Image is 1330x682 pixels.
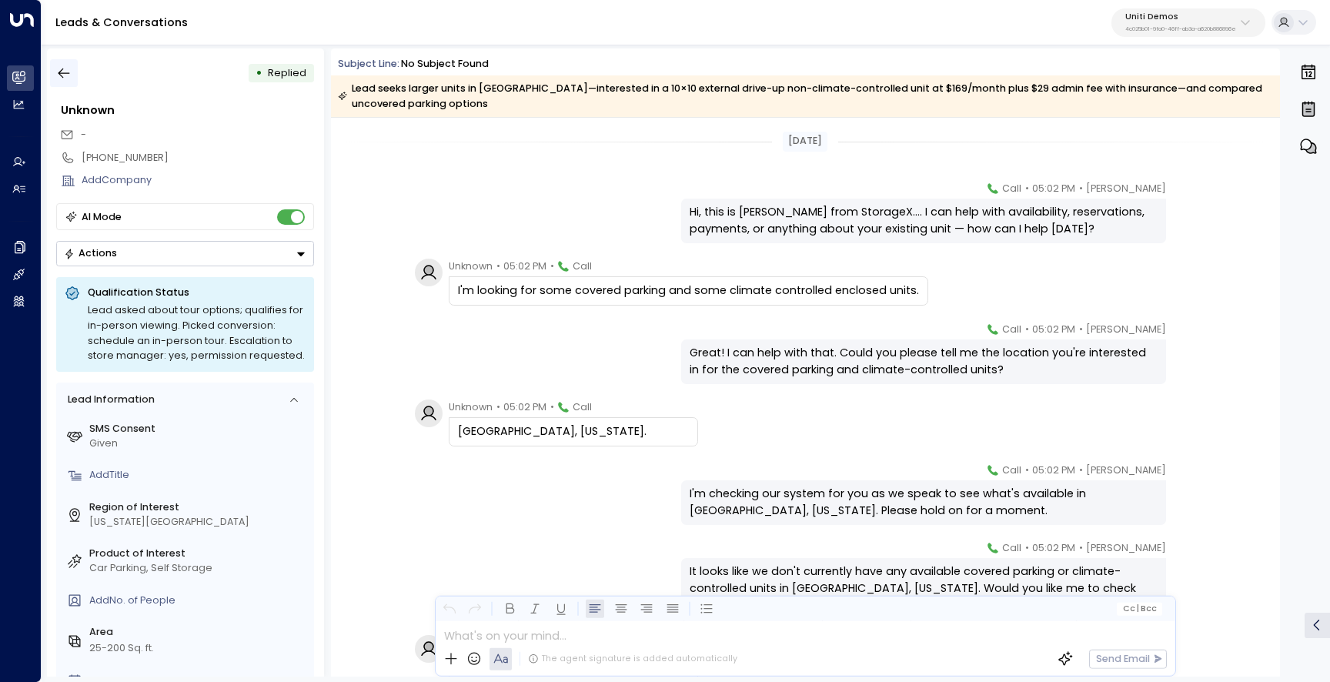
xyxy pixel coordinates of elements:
button: Actions [56,241,314,266]
div: Unknown [61,102,314,119]
img: 110_headshot.jpg [1172,181,1200,209]
div: AddTitle [89,468,309,483]
span: Call [1002,322,1021,337]
span: Cc Bcc [1122,604,1157,613]
span: 05:02 PM [503,259,546,274]
div: Actions [64,247,117,259]
div: Hi, this is [PERSON_NAME] from StorageX.... I can help with availability, reservations, payments,... [690,204,1158,237]
div: Lead seeks larger units in [GEOGRAPHIC_DATA]—interested in a 10×10 external drive-up non-climate-... [338,81,1272,112]
span: • [550,400,554,415]
p: 4c025b01-9fa0-46ff-ab3a-a620b886896e [1125,26,1236,32]
span: • [1025,322,1029,337]
span: 05:02 PM [1032,181,1075,196]
button: Cc|Bcc [1117,602,1162,615]
button: Redo [466,600,485,619]
div: Car Parking, Self Storage [89,561,309,576]
div: Great! I can help with that. Could you please tell me the location you're interested in for the c... [690,345,1158,378]
span: 05:02 PM [1032,463,1075,478]
div: AddCompany [82,173,314,188]
span: • [550,259,554,274]
span: • [1079,181,1083,196]
span: • [1079,322,1083,337]
div: It looks like we don't currently have any available covered parking or climate-controlled units i... [690,563,1158,613]
div: Given [89,436,309,451]
span: Call [1002,463,1021,478]
button: Undo [439,600,459,619]
div: Button group with a nested menu [56,241,314,266]
span: Unknown [449,400,493,415]
span: Call [573,259,592,274]
span: [PERSON_NAME] [1086,181,1166,196]
div: [PHONE_NUMBER] [82,151,314,165]
div: No subject found [401,57,489,72]
span: • [1079,540,1083,556]
span: Call [1002,540,1021,556]
div: [US_STATE][GEOGRAPHIC_DATA] [89,515,309,530]
p: Uniti Demos [1125,12,1236,22]
span: • [1025,463,1029,478]
span: [PERSON_NAME] [1086,540,1166,556]
span: Replied [268,66,306,79]
div: AddNo. of People [89,593,309,608]
span: 05:02 PM [1032,322,1075,337]
div: Lead asked about tour options; qualifies for in-person viewing. Picked conversion: schedule an in... [88,303,306,363]
div: [DATE] [783,132,827,152]
div: • [256,61,262,85]
div: [GEOGRAPHIC_DATA], [US_STATE]. [458,423,689,440]
span: • [1025,181,1029,196]
div: Lead Information [62,393,154,407]
span: • [1079,463,1083,478]
span: Subject Line: [338,57,399,70]
span: | [1137,604,1139,613]
div: 25-200 Sq. ft. [89,641,154,656]
label: SMS Consent [89,422,309,436]
div: The agent signature is added automatically [528,653,737,665]
button: Uniti Demos4c025b01-9fa0-46ff-ab3a-a620b886896e [1111,8,1265,37]
label: Product of Interest [89,547,309,561]
label: Region of Interest [89,500,309,515]
label: Area [89,625,309,640]
a: Leads & Conversations [55,15,188,30]
span: Unknown [449,259,493,274]
span: • [496,400,500,415]
span: [PERSON_NAME] [1086,463,1166,478]
span: [PERSON_NAME] [1086,322,1166,337]
div: AI Mode [82,209,122,225]
img: 110_headshot.jpg [1172,463,1200,490]
span: • [496,259,500,274]
span: Call [1002,181,1021,196]
img: 110_headshot.jpg [1172,322,1200,349]
span: 05:02 PM [503,400,546,415]
img: 110_headshot.jpg [1172,540,1200,568]
div: I'm looking for some covered parking and some climate controlled enclosed units. [458,282,919,299]
span: 05:02 PM [1032,540,1075,556]
span: - [81,128,86,141]
p: Qualification Status [88,286,306,299]
span: Call [573,400,592,415]
div: I'm checking our system for you as we speak to see what's available in [GEOGRAPHIC_DATA], [US_STA... [690,486,1158,519]
span: • [1025,540,1029,556]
